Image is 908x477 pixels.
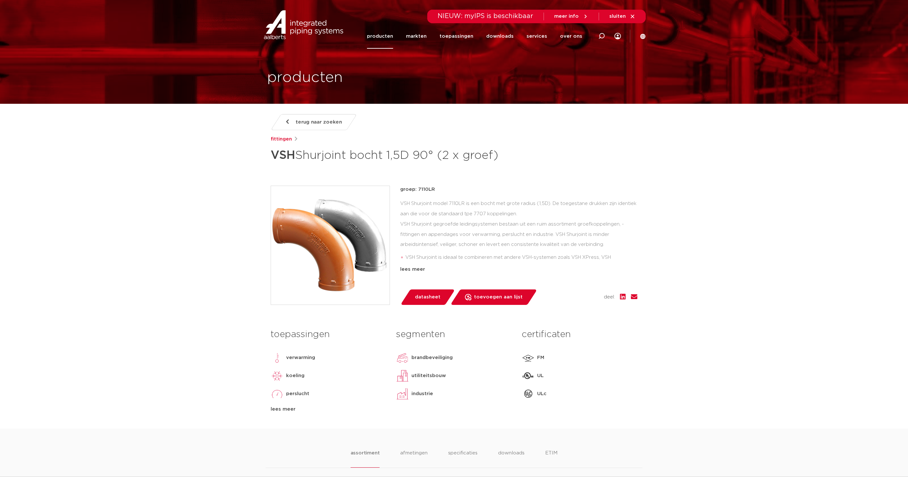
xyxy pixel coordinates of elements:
[522,369,535,382] img: UL
[271,186,390,305] img: Product Image for VSH Shurjoint bocht 1,5D 90° (2 x groef)
[367,24,393,49] a: producten
[400,199,637,263] div: VSH Shurjoint model 7110LR is een bocht met grote radius (1,5D). De toegestane drukken zijn ident...
[537,354,544,362] p: FM
[560,24,582,49] a: over ons
[296,117,342,127] span: terug naar zoeken
[271,150,295,161] strong: VSH
[545,449,557,468] li: ETIM
[522,387,535,400] img: ULc
[522,328,637,341] h3: certificaten
[271,387,284,400] img: perslucht
[609,14,626,19] span: sluiten
[411,354,453,362] p: brandbeveiliging
[415,292,440,302] span: datasheet
[411,372,446,380] p: utiliteitsbouw
[405,252,637,273] li: VSH Shurjoint is ideaal te combineren met andere VSH-systemen zoals VSH XPress, VSH SudoPress en ...
[271,135,292,143] a: fittingen
[400,289,455,305] a: datasheet
[271,405,386,413] div: lees meer
[396,369,409,382] img: utiliteitsbouw
[271,328,386,341] h3: toepassingen
[474,292,523,302] span: toevoegen aan lijst
[271,114,357,130] a: terug naar zoeken
[537,390,546,398] p: ULc
[438,13,533,19] span: NIEUW: myIPS is beschikbaar
[400,186,637,193] p: groep: 7110LR
[271,146,513,165] h1: Shurjoint bocht 1,5D 90° (2 x groef)
[400,449,428,468] li: afmetingen
[400,266,637,273] div: lees meer
[537,372,544,380] p: UL
[396,387,409,400] img: industrie
[286,390,309,398] p: perslucht
[271,369,284,382] img: koeling
[406,24,427,49] a: markten
[267,67,343,88] h1: producten
[486,24,514,49] a: downloads
[498,449,525,468] li: downloads
[286,354,315,362] p: verwarming
[526,24,547,49] a: services
[411,390,433,398] p: industrie
[609,14,635,19] a: sluiten
[286,372,304,380] p: koeling
[604,293,615,301] span: deel:
[448,449,478,468] li: specificaties
[271,351,284,364] img: verwarming
[440,24,473,49] a: toepassingen
[396,351,409,364] img: brandbeveiliging
[522,351,535,364] img: FM
[554,14,579,19] span: meer info
[554,14,588,19] a: meer info
[367,24,582,49] nav: Menu
[396,328,512,341] h3: segmenten
[351,449,380,468] li: assortiment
